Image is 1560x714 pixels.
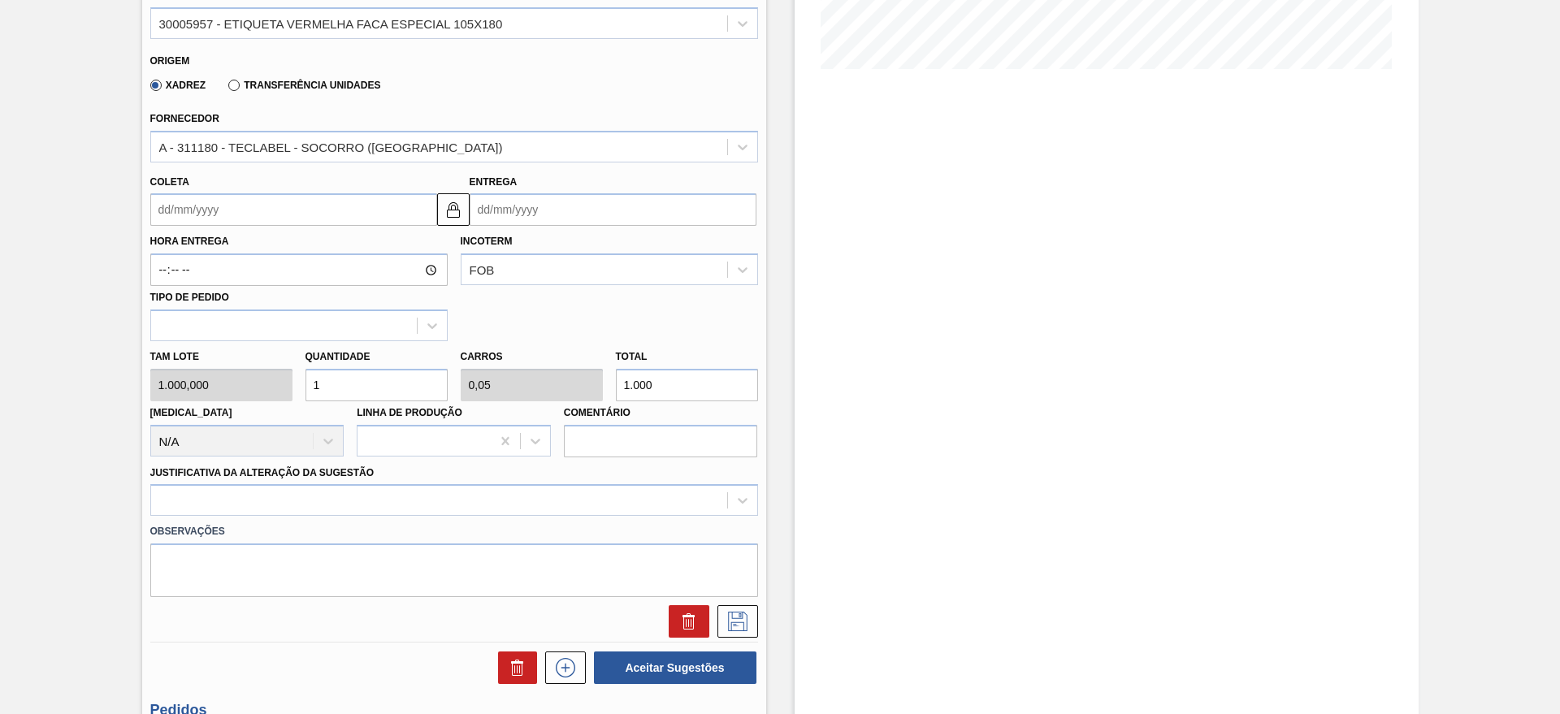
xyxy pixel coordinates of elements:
[594,651,756,684] button: Aceitar Sugestões
[437,193,470,226] button: locked
[150,230,448,253] label: Hora Entrega
[357,407,462,418] label: Linha de Produção
[150,407,232,418] label: [MEDICAL_DATA]
[586,650,758,686] div: Aceitar Sugestões
[709,605,758,638] div: Salvar Sugestão
[537,651,586,684] div: Nova sugestão
[150,520,758,543] label: Observações
[150,345,292,369] label: Tam lote
[159,16,503,30] div: 30005957 - ETIQUETA VERMELHA FACA ESPECIAL 105X180
[661,605,709,638] div: Excluir Sugestão
[159,140,503,154] div: A - 311180 - TECLABEL - SOCORRO ([GEOGRAPHIC_DATA])
[150,467,375,478] label: Justificativa da Alteração da Sugestão
[228,80,380,91] label: Transferência Unidades
[150,193,437,226] input: dd/mm/yyyy
[564,401,758,425] label: Comentário
[461,236,513,247] label: Incoterm
[305,351,370,362] label: Quantidade
[470,176,518,188] label: Entrega
[461,351,503,362] label: Carros
[150,55,190,67] label: Origem
[150,176,189,188] label: Coleta
[490,651,537,684] div: Excluir Sugestões
[150,292,229,303] label: Tipo de pedido
[470,193,756,226] input: dd/mm/yyyy
[444,200,463,219] img: locked
[150,113,219,124] label: Fornecedor
[150,80,206,91] label: Xadrez
[470,263,495,277] div: FOB
[616,351,648,362] label: Total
